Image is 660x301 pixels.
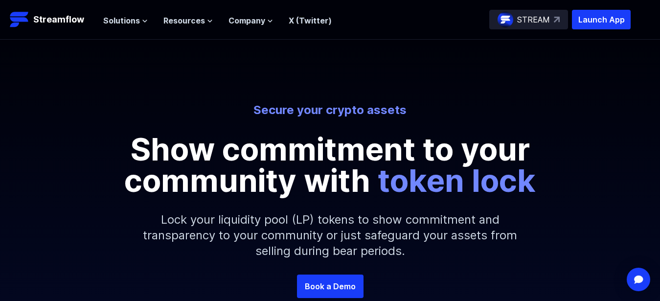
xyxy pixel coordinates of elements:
span: Resources [163,15,205,26]
span: token lock [378,162,536,199]
img: top-right-arrow.svg [554,17,560,23]
img: Streamflow Logo [10,10,29,29]
span: Solutions [103,15,140,26]
p: Secure your crypto assets [59,102,601,118]
p: Lock your liquidity pool (LP) tokens to show commitment and transparency to your community or jus... [120,196,541,275]
button: Resources [163,15,213,26]
button: Company [228,15,273,26]
p: STREAM [517,14,550,25]
button: Launch App [572,10,631,29]
span: Company [228,15,265,26]
a: Streamflow [10,10,93,29]
a: STREAM [489,10,568,29]
button: Solutions [103,15,148,26]
img: streamflow-logo-circle.png [498,12,513,27]
div: Open Intercom Messenger [627,268,650,291]
a: X (Twitter) [289,16,332,25]
p: Show commitment to your community with [110,134,550,196]
a: Book a Demo [297,275,364,298]
p: Streamflow [33,13,84,26]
